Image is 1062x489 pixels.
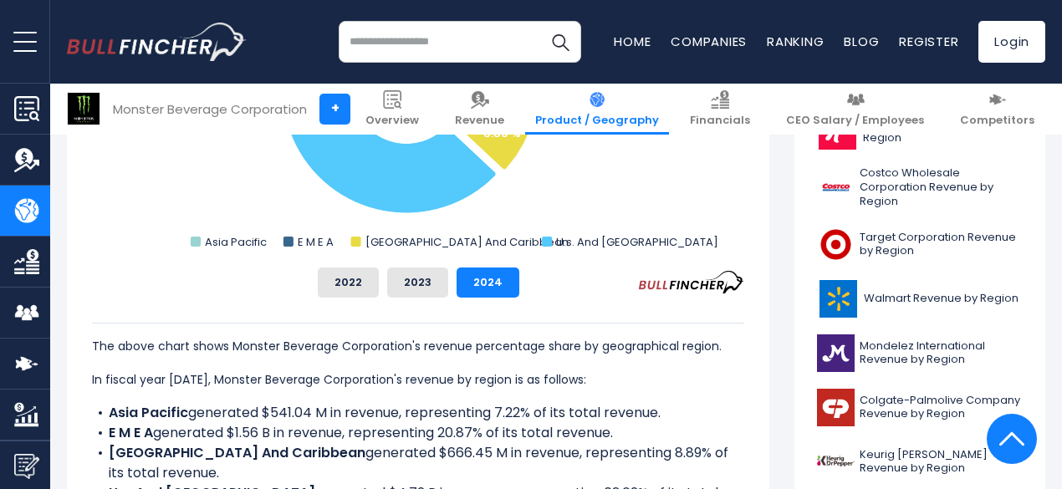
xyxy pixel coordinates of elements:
button: 2024 [457,267,519,298]
a: Blog [844,33,879,50]
img: bullfincher logo [67,23,247,61]
a: Register [899,33,958,50]
a: Revenue [445,84,514,135]
a: Target Corporation Revenue by Region [807,222,1033,267]
span: Kellanova Revenue by Region [863,117,1023,145]
span: Keurig [PERSON_NAME] Revenue by Region [860,448,1023,476]
b: Asia Pacific [109,403,188,422]
span: Walmart Revenue by Region [864,292,1019,306]
a: Competitors [950,84,1044,135]
a: Login [978,21,1045,63]
a: Ranking [767,33,824,50]
img: MDLZ logo [817,334,855,372]
b: E M E A [109,423,153,442]
a: Financials [680,84,760,135]
a: Colgate-Palmolive Company Revenue by Region [807,385,1033,430]
div: Monster Beverage Corporation [113,99,307,119]
img: MNST logo [68,93,100,125]
img: WMT logo [817,280,859,318]
a: Companies [671,33,747,50]
b: [GEOGRAPHIC_DATA] And Caribbean [109,443,365,462]
button: 2022 [318,267,379,298]
img: COST logo [817,169,855,206]
text: Asia Pacific [205,234,267,250]
a: Keurig [PERSON_NAME] Revenue by Region [807,439,1033,485]
span: Mondelez International Revenue by Region [860,339,1023,368]
span: Target Corporation Revenue by Region [860,231,1023,259]
a: CEO Salary / Employees [776,84,934,135]
button: 2023 [387,267,448,298]
text: E M E A [298,234,334,250]
a: Mondelez International Revenue by Region [807,330,1033,376]
a: Home [614,33,651,50]
span: CEO Salary / Employees [786,114,924,128]
img: CL logo [817,389,855,426]
a: Overview [355,84,429,135]
span: Colgate-Palmolive Company Revenue by Region [860,394,1023,422]
p: In fiscal year [DATE], Monster Beverage Corporation's revenue by region is as follows: [92,369,744,390]
li: generated $541.04 M in revenue, representing 7.22% of its total revenue. [92,403,744,423]
img: KDP logo [817,443,855,481]
a: + [319,94,350,125]
text: [GEOGRAPHIC_DATA] And Caribbean [365,234,569,250]
span: Revenue [455,114,504,128]
span: Product / Geography [535,114,659,128]
img: TGT logo [817,226,855,263]
button: Search [539,21,581,63]
a: Costco Wholesale Corporation Revenue by Region [807,162,1033,213]
span: Competitors [960,114,1034,128]
text: U.s. And [GEOGRAPHIC_DATA] [556,234,718,250]
a: Go to homepage [67,23,247,61]
span: Overview [365,114,419,128]
span: Costco Wholesale Corporation Revenue by Region [860,166,1023,209]
li: generated $1.56 B in revenue, representing 20.87% of its total revenue. [92,423,744,443]
a: Walmart Revenue by Region [807,276,1033,322]
p: The above chart shows Monster Beverage Corporation's revenue percentage share by geographical reg... [92,336,744,356]
span: Financials [690,114,750,128]
li: generated $666.45 M in revenue, representing 8.89% of its total revenue. [92,443,744,483]
a: Product / Geography [525,84,669,135]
